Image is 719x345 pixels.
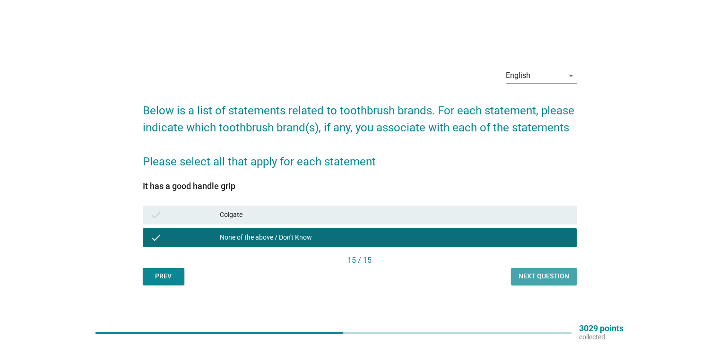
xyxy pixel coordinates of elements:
[565,70,577,81] i: arrow_drop_down
[579,324,624,333] p: 3029 points
[143,180,577,192] div: It has a good handle grip
[143,93,577,170] h2: Below is a list of statements related to toothbrush brands. For each statement, please indicate w...
[143,255,577,266] div: 15 / 15
[143,268,184,285] button: Prev
[150,232,162,243] i: check
[220,209,569,221] div: Colgate
[150,271,177,281] div: Prev
[220,232,569,243] div: None of the above / Don't Know
[150,209,162,221] i: check
[519,271,569,281] div: Next question
[511,268,577,285] button: Next question
[579,333,624,341] p: collected
[506,71,530,80] div: English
